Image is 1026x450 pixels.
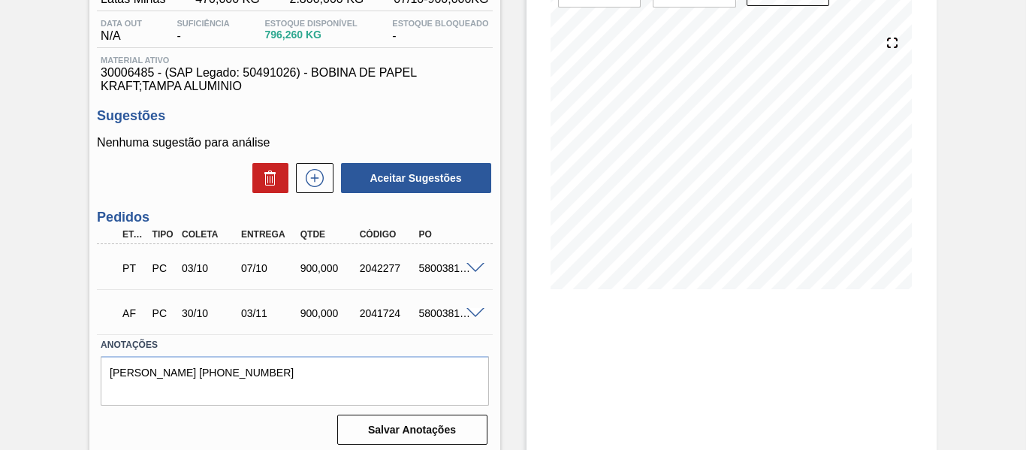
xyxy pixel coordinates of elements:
span: Estoque Bloqueado [392,19,488,28]
p: Nenhuma sugestão para análise [97,136,492,149]
h3: Sugestões [97,108,492,124]
div: 900,000 [297,262,361,274]
div: N/A [97,19,146,43]
span: 30006485 - (SAP Legado: 50491026) - BOBINA DE PAPEL KRAFT;TAMPA ALUMINIO [101,66,488,93]
div: 07/10/2025 [237,262,301,274]
div: 2042277 [356,262,420,274]
span: Suficiência [177,19,230,28]
div: Código [356,229,420,240]
div: PO [415,229,479,240]
span: 796,260 KG [264,29,357,41]
div: Etapa [119,229,147,240]
div: Tipo [149,229,177,240]
div: 2041724 [356,307,420,319]
p: PT [122,262,143,274]
div: Pedido de Compra [149,262,177,274]
button: Salvar Anotações [337,415,487,445]
div: Qtde [297,229,361,240]
div: Nova sugestão [288,163,333,193]
div: 03/11/2025 [237,307,301,319]
div: 30/10/2025 [178,307,242,319]
div: Aguardando Faturamento [119,297,147,330]
div: Excluir Sugestões [245,163,288,193]
span: Data out [101,19,142,28]
div: Entrega [237,229,301,240]
button: Aceitar Sugestões [341,163,491,193]
div: 900,000 [297,307,361,319]
div: Coleta [178,229,242,240]
div: 5800381680 [415,262,479,274]
div: Aceitar Sugestões [333,162,493,195]
div: Pedido em Trânsito [119,252,147,285]
span: Estoque Disponível [264,19,357,28]
span: Material ativo [101,56,488,65]
div: - [174,19,234,43]
div: - [388,19,492,43]
div: Pedido de Compra [149,307,177,319]
label: Anotações [101,334,488,356]
div: 03/10/2025 [178,262,242,274]
p: AF [122,307,143,319]
div: 5800381666 [415,307,479,319]
textarea: [PERSON_NAME] [PHONE_NUMBER] [101,356,488,406]
h3: Pedidos [97,210,492,225]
